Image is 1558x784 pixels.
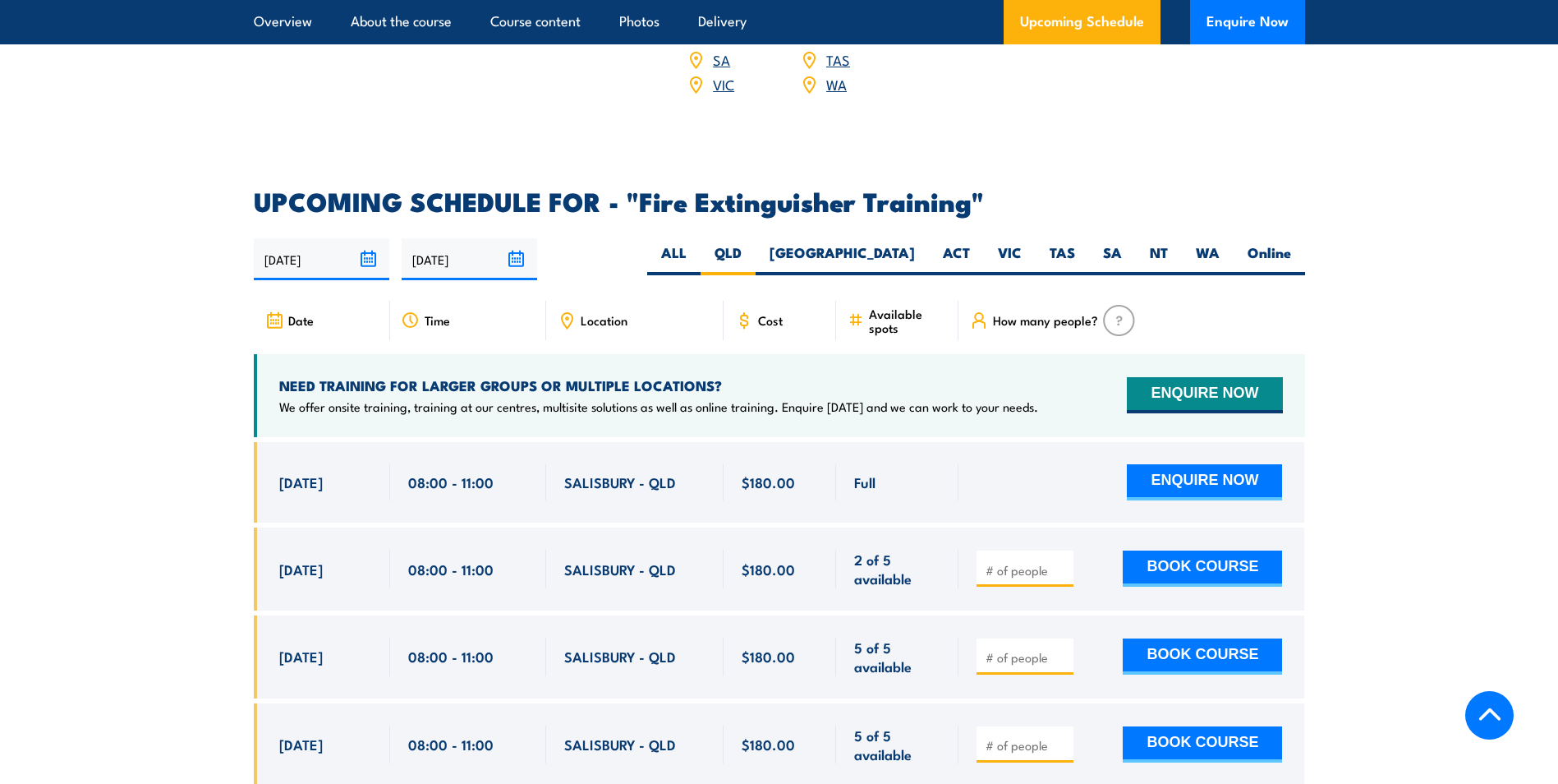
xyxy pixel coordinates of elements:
span: 2 of 5 available [854,550,940,588]
button: BOOK COURSE [1123,639,1282,675]
label: Online [1234,243,1305,275]
a: SA [713,49,730,69]
input: # of people [986,737,1068,754]
span: 08:00 - 11:00 [408,647,494,666]
label: NT [1136,243,1182,275]
span: 5 of 5 available [854,638,940,676]
a: WA [826,74,847,94]
span: [DATE] [279,647,323,666]
input: # of people [986,649,1068,666]
label: QLD [701,243,756,275]
span: $180.00 [742,473,795,491]
input: # of people [986,562,1068,579]
input: From date [254,238,389,280]
a: TAS [826,49,850,69]
a: VIC [713,74,734,94]
button: BOOK COURSE [1123,726,1282,763]
span: SALISBURY - QLD [564,735,676,754]
label: [GEOGRAPHIC_DATA] [756,243,929,275]
p: We offer onsite training, training at our centres, multisite solutions as well as online training... [279,399,1038,415]
span: Cost [758,313,783,327]
span: [DATE] [279,473,323,491]
span: 08:00 - 11:00 [408,560,494,579]
label: ALL [647,243,701,275]
span: 08:00 - 11:00 [408,735,494,754]
input: To date [402,238,537,280]
label: WA [1182,243,1234,275]
button: BOOK COURSE [1123,551,1282,587]
span: SALISBURY - QLD [564,647,676,666]
span: How many people? [993,313,1098,327]
label: SA [1089,243,1136,275]
h4: NEED TRAINING FOR LARGER GROUPS OR MULTIPLE LOCATIONS? [279,376,1038,394]
button: ENQUIRE NOW [1127,464,1282,500]
label: VIC [984,243,1036,275]
span: SALISBURY - QLD [564,473,676,491]
span: 08:00 - 11:00 [408,473,494,491]
span: [DATE] [279,560,323,579]
span: Available spots [869,307,947,334]
span: Location [581,313,627,327]
span: SALISBURY - QLD [564,560,676,579]
span: Time [425,313,450,327]
span: Date [288,313,314,327]
span: $180.00 [742,735,795,754]
label: ACT [929,243,984,275]
h2: UPCOMING SCHEDULE FOR - "Fire Extinguisher Training" [254,189,1305,212]
span: 5 of 5 available [854,726,940,764]
span: Full [854,473,876,491]
label: TAS [1036,243,1089,275]
button: ENQUIRE NOW [1127,377,1282,413]
span: $180.00 [742,560,795,579]
span: $180.00 [742,647,795,666]
span: [DATE] [279,735,323,754]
